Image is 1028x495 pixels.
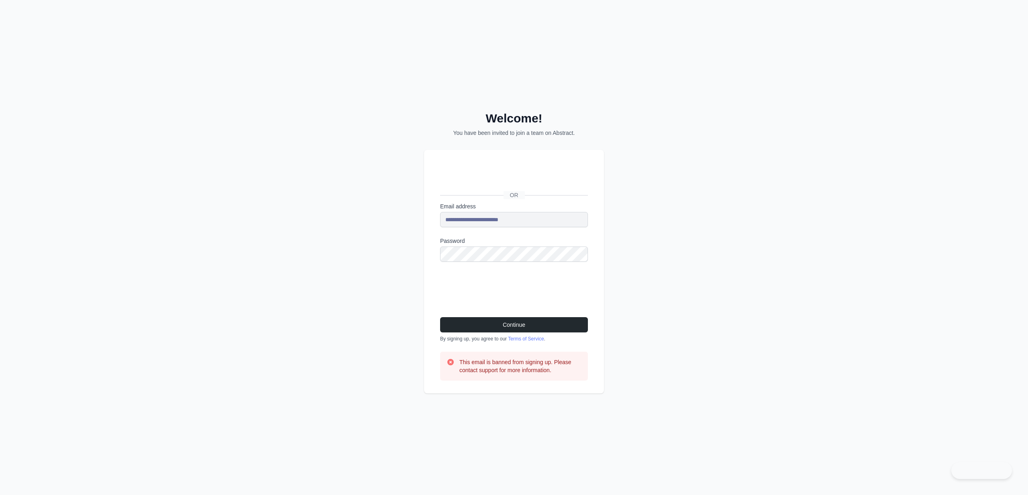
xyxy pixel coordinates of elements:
[440,237,588,245] label: Password
[440,336,588,342] div: By signing up, you agree to our .
[951,462,1012,479] iframe: Toggle Customer Support
[440,202,588,210] label: Email address
[508,336,544,342] a: Terms of Service
[440,317,588,332] button: Continue
[459,358,581,374] h3: This email is banned from signing up. Please contact support for more information.
[424,111,604,126] h2: Welcome!
[424,129,604,137] p: You have been invited to join a team on Abstract.
[436,168,591,186] iframe: Sign in with Google Button
[440,271,562,303] iframe: reCAPTCHA
[504,191,525,199] span: OR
